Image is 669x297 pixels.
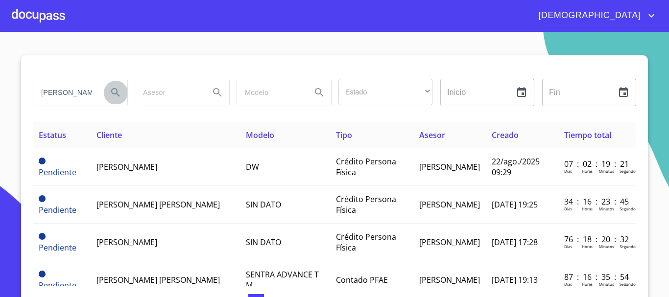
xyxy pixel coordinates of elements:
[419,130,445,140] span: Asesor
[135,79,202,106] input: search
[582,244,593,249] p: Horas
[419,161,480,172] span: [PERSON_NAME]
[492,274,538,285] span: [DATE] 19:13
[96,199,220,210] span: [PERSON_NAME] [PERSON_NAME]
[39,233,46,240] span: Pendiente
[564,281,572,287] p: Dias
[564,130,611,140] span: Tiempo total
[620,244,638,249] p: Segundos
[492,156,540,178] span: 22/ago./2025 09:29
[564,159,630,169] p: 07 : 02 : 19 : 21
[620,168,638,174] p: Segundos
[582,206,593,211] p: Horas
[39,271,46,277] span: Pendiente
[246,130,274,140] span: Modelo
[336,231,396,253] span: Crédito Persona Física
[599,206,614,211] p: Minutos
[96,130,122,140] span: Cliente
[39,280,76,291] span: Pendiente
[620,206,638,211] p: Segundos
[582,281,593,287] p: Horas
[246,269,319,291] span: SENTRA ADVANCE T M
[419,199,480,210] span: [PERSON_NAME]
[564,244,572,249] p: Dias
[39,167,76,178] span: Pendiente
[564,196,630,207] p: 34 : 16 : 23 : 45
[564,272,630,282] p: 87 : 16 : 35 : 54
[336,274,388,285] span: Contado PFAE
[599,281,614,287] p: Minutos
[336,194,396,215] span: Crédito Persona Física
[419,237,480,248] span: [PERSON_NAME]
[531,8,645,23] span: [DEMOGRAPHIC_DATA]
[104,81,127,104] button: Search
[599,244,614,249] p: Minutos
[39,158,46,164] span: Pendiente
[246,161,259,172] span: DW
[564,234,630,245] p: 76 : 18 : 20 : 32
[206,81,229,104] button: Search
[336,156,396,178] span: Crédito Persona Física
[582,168,593,174] p: Horas
[246,237,281,248] span: SIN DATO
[39,195,46,202] span: Pendiente
[492,199,538,210] span: [DATE] 19:25
[620,281,638,287] p: Segundos
[564,206,572,211] p: Dias
[599,168,614,174] p: Minutos
[39,205,76,215] span: Pendiente
[246,199,281,210] span: SIN DATO
[492,130,519,140] span: Creado
[308,81,331,104] button: Search
[39,130,66,140] span: Estatus
[564,168,572,174] p: Dias
[492,237,538,248] span: [DATE] 17:28
[39,242,76,253] span: Pendiente
[338,79,432,105] div: ​
[336,130,352,140] span: Tipo
[237,79,304,106] input: search
[419,274,480,285] span: [PERSON_NAME]
[96,274,220,285] span: [PERSON_NAME] [PERSON_NAME]
[96,161,157,172] span: [PERSON_NAME]
[96,237,157,248] span: [PERSON_NAME]
[531,8,657,23] button: account of current user
[33,79,100,106] input: search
